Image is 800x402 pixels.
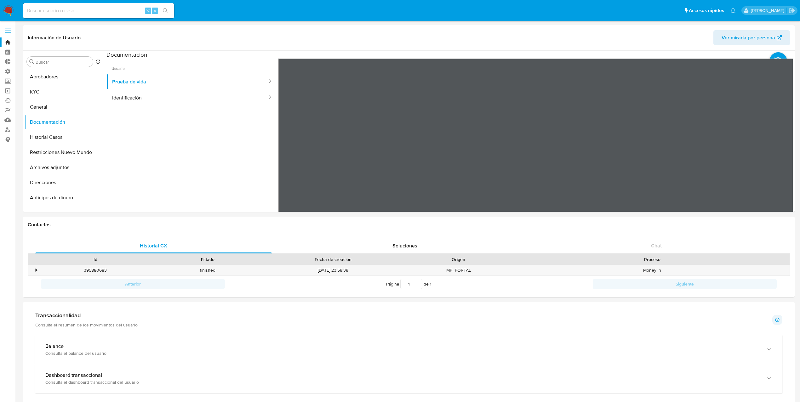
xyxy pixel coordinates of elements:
button: search-icon [159,6,172,15]
button: Volver al orden por defecto [95,59,100,66]
div: Fecha de creación [268,256,398,263]
span: Chat [651,242,662,249]
button: Documentación [24,115,103,130]
span: Ver mirada por persona [722,30,775,45]
div: MP_PORTAL [402,265,515,275]
button: Archivos adjuntos [24,160,103,175]
button: General [24,99,103,115]
div: Proceso [519,256,785,263]
span: Accesos rápidos [689,7,724,14]
button: Ver mirada por persona [713,30,790,45]
span: s [154,8,156,14]
span: 1 [430,281,431,287]
div: Origen [407,256,510,263]
span: Historial CX [140,242,167,249]
a: Salir [789,7,795,14]
h1: Información de Usuario [28,35,81,41]
div: • [36,267,37,273]
span: Página de [386,279,431,289]
div: Estado [156,256,260,263]
div: Id [43,256,147,263]
button: Restricciones Nuevo Mundo [24,145,103,160]
div: Money in [515,265,790,275]
div: 395880683 [39,265,151,275]
h1: Contactos [28,222,790,228]
div: [DATE] 23:59:39 [264,265,402,275]
input: Buscar usuario o caso... [23,7,174,15]
button: Siguiente [593,279,777,289]
button: Buscar [29,59,34,64]
span: ⌥ [146,8,150,14]
a: Notificaciones [730,8,736,13]
button: Anticipos de dinero [24,190,103,205]
button: Historial Casos [24,130,103,145]
button: Direcciones [24,175,103,190]
button: Aprobadores [24,69,103,84]
button: CBT [24,205,103,220]
div: finished [151,265,264,275]
input: Buscar [36,59,90,65]
p: jessica.fukman@mercadolibre.com [751,8,786,14]
button: Anterior [41,279,225,289]
button: KYC [24,84,103,99]
span: Soluciones [392,242,417,249]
